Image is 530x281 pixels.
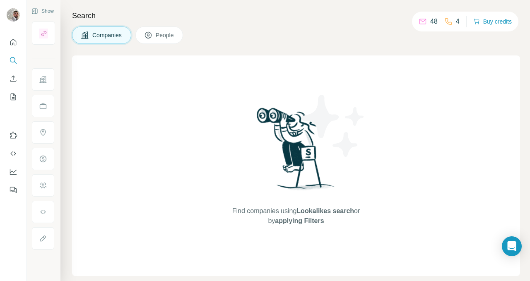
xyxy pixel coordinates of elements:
[473,16,512,27] button: Buy credits
[230,206,362,226] span: Find companies using or by
[275,217,324,224] span: applying Filters
[296,207,354,214] span: Lookalikes search
[7,53,20,68] button: Search
[7,35,20,50] button: Quick start
[7,71,20,86] button: Enrich CSV
[156,31,175,39] span: People
[7,128,20,143] button: Use Surfe on LinkedIn
[7,183,20,197] button: Feedback
[456,17,460,26] p: 4
[7,164,20,179] button: Dashboard
[7,8,20,22] img: Avatar
[92,31,123,39] span: Companies
[430,17,438,26] p: 48
[7,89,20,104] button: My lists
[253,106,339,198] img: Surfe Illustration - Woman searching with binoculars
[7,146,20,161] button: Use Surfe API
[296,89,371,163] img: Surfe Illustration - Stars
[72,10,520,22] h4: Search
[26,5,60,17] button: Show
[502,236,522,256] div: Open Intercom Messenger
